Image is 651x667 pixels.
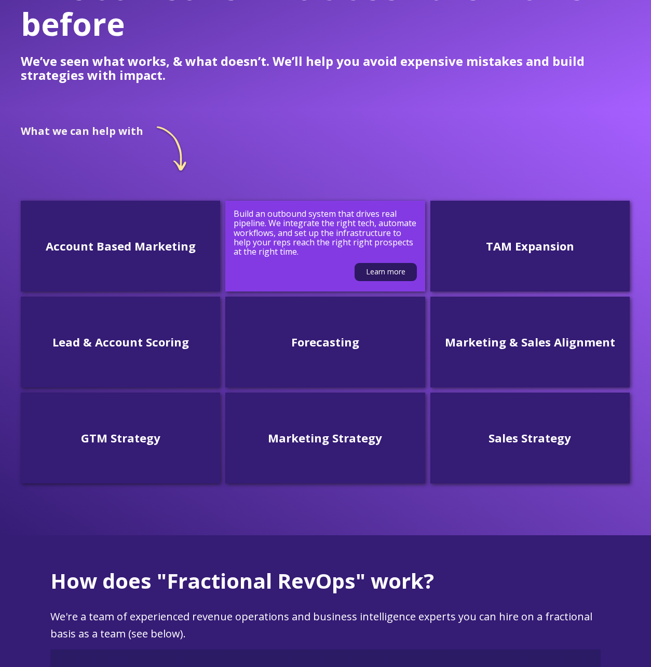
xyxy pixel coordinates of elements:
h3: Marketing & Sales Alignment [439,334,621,350]
h3: Marketing Strategy [234,430,416,446]
h3: Account Based Marketing [29,238,212,254]
a: Learn more [355,263,417,281]
h3: Forecasting [234,334,416,350]
span: How does "Fractional RevOps" work? [50,566,434,595]
h3: Sales Strategy [439,430,621,446]
p: We’ve seen what works, & what doesn’t. We’ll help you avoid expensive mistakes and build strategi... [21,54,630,82]
p: Build an outbound system that drives real pipeline. We integrate the right tech, automate workflo... [234,209,416,257]
span: We're a team of experienced revenue operations and business intelligence experts you can hire on ... [50,609,592,641]
h3: GTM Strategy [29,430,212,446]
h2: What we can help with [21,125,143,137]
h3: Lead & Account Scoring [29,334,212,350]
h3: TAM Expansion [439,238,621,254]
